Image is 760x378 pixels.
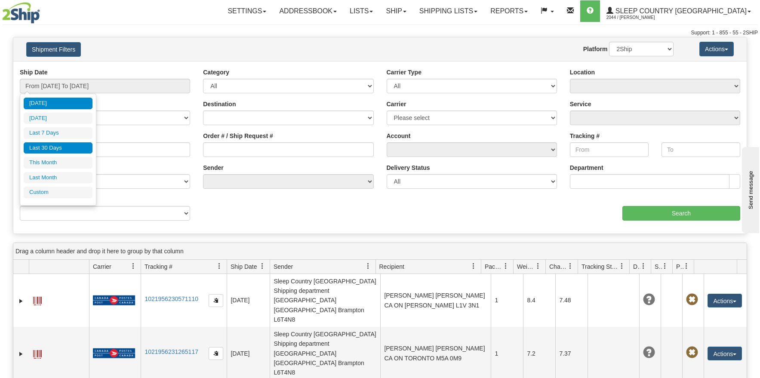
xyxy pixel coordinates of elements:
li: Last 30 Days [24,142,92,154]
span: Packages [485,262,503,271]
a: Weight filter column settings [531,259,545,274]
span: Tracking # [145,262,172,271]
li: Last 7 Days [24,127,92,139]
span: Ship Date [231,262,257,271]
a: Expand [17,350,25,358]
div: Send message [6,7,80,14]
input: From [570,142,649,157]
iframe: chat widget [740,145,759,233]
a: Label [33,293,42,307]
a: Ship [379,0,412,22]
label: Delivery Status [387,163,430,172]
a: Label [33,346,42,360]
a: Shipping lists [413,0,484,22]
a: Delivery Status filter column settings [636,259,651,274]
a: Recipient filter column settings [466,259,481,274]
span: Pickup Status [676,262,683,271]
a: Pickup Status filter column settings [679,259,694,274]
td: [PERSON_NAME] [PERSON_NAME] CA ON [PERSON_NAME] L1V 3N1 [380,274,491,327]
button: Actions [699,42,734,56]
img: 20 - Canada Post [93,348,135,359]
label: Category [203,68,229,77]
a: Packages filter column settings [498,259,513,274]
span: Unknown [643,294,655,306]
label: Carrier [387,100,406,108]
li: Last Month [24,172,92,184]
input: To [662,142,740,157]
li: Custom [24,187,92,198]
span: Delivery Status [633,262,640,271]
a: 1021956230571110 [145,295,198,302]
div: grid grouping header [13,243,747,260]
a: Tracking Status filter column settings [615,259,629,274]
button: Copy to clipboard [209,347,223,360]
label: Tracking # [570,132,600,140]
button: Copy to clipboard [209,294,223,307]
td: [DATE] [227,274,270,327]
span: Sender [274,262,293,271]
a: 1021956231265117 [145,348,198,355]
span: Carrier [93,262,111,271]
img: 20 - Canada Post [93,295,135,306]
label: Ship Date [20,68,48,77]
span: Pickup Not Assigned [686,294,698,306]
span: Charge [549,262,567,271]
a: Addressbook [273,0,343,22]
span: 2044 / [PERSON_NAME] [606,13,671,22]
span: Shipment Issues [655,262,662,271]
label: Department [570,163,603,172]
li: [DATE] [24,113,92,124]
a: Carrier filter column settings [126,259,141,274]
label: Destination [203,100,236,108]
span: Weight [517,262,535,271]
input: Search [622,206,740,221]
label: Platform [583,45,608,53]
a: Reports [484,0,534,22]
a: Shipment Issues filter column settings [658,259,672,274]
label: Location [570,68,595,77]
a: Sender filter column settings [361,259,375,274]
div: Support: 1 - 855 - 55 - 2SHIP [2,29,758,37]
a: Tracking # filter column settings [212,259,227,274]
td: 8.4 [523,274,555,327]
a: Expand [17,297,25,305]
a: Sleep Country [GEOGRAPHIC_DATA] 2044 / [PERSON_NAME] [600,0,757,22]
label: Order # / Ship Request # [203,132,273,140]
span: Pickup Not Assigned [686,347,698,359]
label: Carrier Type [387,68,422,77]
span: Sleep Country [GEOGRAPHIC_DATA] [613,7,747,15]
button: Actions [708,347,742,360]
button: Actions [708,294,742,307]
td: 7.48 [555,274,588,327]
td: Sleep Country [GEOGRAPHIC_DATA] Shipping department [GEOGRAPHIC_DATA] [GEOGRAPHIC_DATA] Brampton ... [270,274,380,327]
span: Recipient [379,262,404,271]
a: Lists [343,0,379,22]
button: Shipment Filters [26,42,81,57]
li: [DATE] [24,98,92,109]
td: 1 [491,274,523,327]
label: Account [387,132,411,140]
span: Unknown [643,347,655,359]
span: Tracking Status [582,262,619,271]
img: logo2044.jpg [2,2,40,24]
label: Sender [203,163,223,172]
li: This Month [24,157,92,169]
a: Ship Date filter column settings [255,259,270,274]
a: Charge filter column settings [563,259,578,274]
label: Service [570,100,591,108]
a: Settings [221,0,273,22]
